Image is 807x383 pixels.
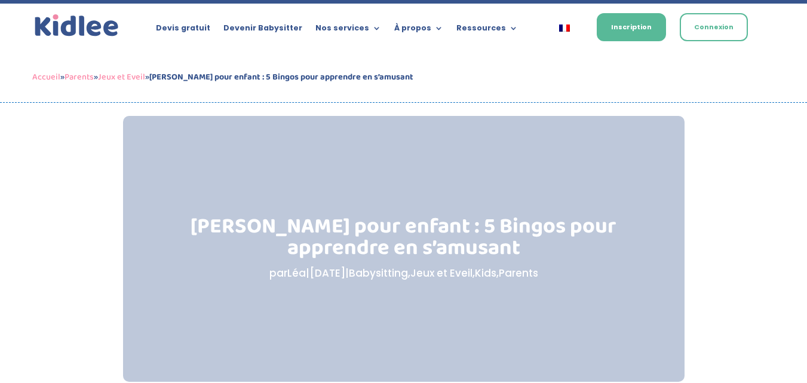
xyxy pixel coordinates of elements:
a: Jeux et Eveil [98,70,145,84]
a: Inscription [597,13,666,41]
a: Connexion [680,13,748,41]
a: Accueil [32,70,60,84]
span: » » » [32,70,413,84]
a: Babysitting [349,266,408,280]
a: Kidlee Logo [32,12,121,39]
a: Jeux et Eveil [410,266,472,280]
a: Ressources [456,24,518,37]
a: Kids [475,266,496,280]
img: Français [559,24,570,32]
a: Parents [499,266,538,280]
h1: [PERSON_NAME] pour enfant : 5 Bingos pour apprendre en s’amusant [183,216,624,265]
span: [DATE] [309,266,345,280]
a: À propos [394,24,443,37]
img: logo_kidlee_bleu [32,12,121,39]
p: par | | , , , [183,265,624,282]
a: Léa [287,266,306,280]
strong: [PERSON_NAME] pour enfant : 5 Bingos pour apprendre en s’amusant [149,70,413,84]
a: Nos services [315,24,381,37]
a: Devenir Babysitter [223,24,302,37]
a: Devis gratuit [156,24,210,37]
a: Parents [65,70,94,84]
